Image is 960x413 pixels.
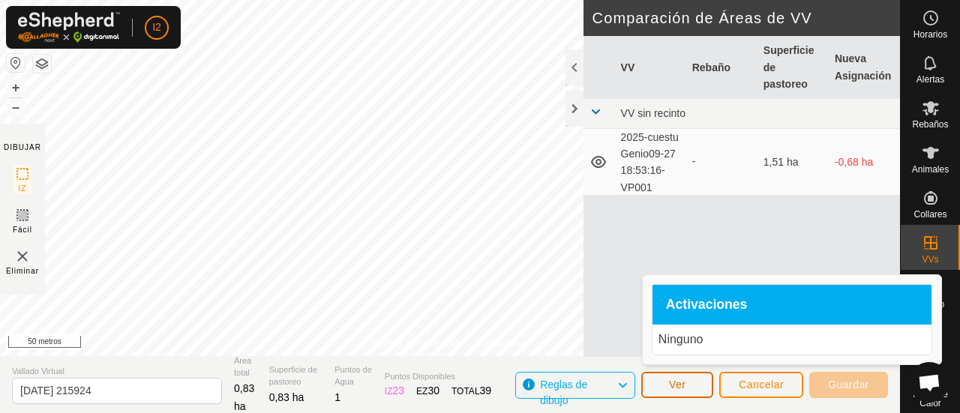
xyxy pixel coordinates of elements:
font: Alertas [916,74,944,85]
font: Comparación de Áreas de VV [592,10,812,26]
font: DIBUJAR [4,143,41,151]
font: 0,83 ha [269,391,304,403]
font: – [12,99,19,115]
font: Guardar [828,379,869,391]
font: 1,51 ha [763,156,799,168]
font: Superficie de pastoreo [269,365,317,387]
font: 23 [392,385,404,397]
a: Política de Privacidad [373,337,459,350]
font: Contáctenos [477,338,527,349]
font: Puntos Disponibles [385,372,455,381]
font: 2025-cuestu Genio09-27 18:53:16-VP001 [621,131,679,193]
font: Vallado Virtual [12,367,64,376]
button: Guardar [809,372,888,398]
font: EZ [416,386,427,397]
font: Mapa de Calor [913,389,948,409]
font: Fácil [13,226,32,234]
font: VVs [922,254,938,265]
img: VV [13,247,31,265]
button: + [7,79,25,97]
font: + [12,79,20,95]
font: Activaciones [666,297,748,312]
font: Reglas de dibujo [540,379,587,406]
font: Nueva Asignación [835,52,891,81]
button: Ver [641,372,713,398]
font: Horarios [913,29,947,40]
font: I2 [152,21,161,33]
font: VV sin recinto [621,107,685,119]
font: Rebaños [912,119,948,130]
font: 30 [427,385,439,397]
font: Collares [913,209,946,220]
font: Animales [912,164,949,175]
a: Contáctenos [477,337,527,350]
font: Ninguno [658,333,703,346]
font: Eliminar [6,267,39,275]
font: 1 [334,391,340,403]
font: IZ [19,184,27,193]
font: 39 [480,385,492,397]
font: TOTAL [451,386,480,397]
font: - [692,155,696,167]
img: Logotipo de Gallagher [18,12,120,43]
button: Cancelar [719,372,803,398]
button: – [7,98,25,116]
font: -0,68 ha [835,156,873,168]
font: Ver [669,379,686,391]
button: Capas del Mapa [33,55,51,73]
font: Política de Privacidad [373,338,459,349]
font: Superficie de pastoreo [763,44,814,89]
div: Chat abierto [909,362,949,403]
font: Rebaño [692,61,730,73]
font: VV [621,61,635,73]
font: Cancelar [739,379,784,391]
font: 0,83 ha [234,382,254,412]
font: Puntos de Agua [334,365,372,387]
font: IZ [385,386,393,397]
button: Restablecer Mapa [7,54,25,72]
